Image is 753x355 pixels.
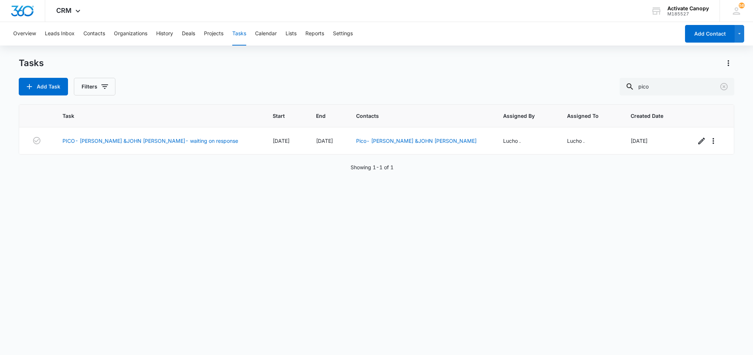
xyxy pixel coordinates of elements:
p: Showing 1-1 of 1 [351,163,394,171]
span: [DATE] [273,138,290,144]
a: Pico- [PERSON_NAME] &JOHN [PERSON_NAME] [356,138,477,144]
div: Lucho . [503,137,549,145]
span: [DATE] [316,138,333,144]
span: Task [62,112,245,120]
button: Add Task [19,78,68,95]
button: Settings [333,22,353,46]
h1: Tasks [19,58,44,69]
span: End [316,112,328,120]
button: Leads Inbox [45,22,75,46]
span: CRM [56,7,72,14]
div: Lucho . [567,137,613,145]
button: Tasks [232,22,246,46]
button: Projects [204,22,223,46]
span: Assigned By [503,112,538,120]
button: Deals [182,22,195,46]
button: Calendar [255,22,277,46]
button: Organizations [114,22,147,46]
span: Contacts [356,112,475,120]
span: 56 [739,3,745,8]
button: Contacts [83,22,105,46]
button: Lists [286,22,297,46]
button: Overview [13,22,36,46]
span: Assigned To [567,112,602,120]
span: Start [273,112,287,120]
button: Actions [722,57,734,69]
span: Created Date [631,112,667,120]
button: Reports [305,22,324,46]
button: Filters [74,78,115,95]
div: notifications count [739,3,745,8]
input: Search Tasks [620,78,734,95]
button: History [156,22,173,46]
div: account name [667,6,709,11]
div: account id [667,11,709,17]
button: Clear [718,81,730,93]
a: PICO- [PERSON_NAME] &JOHN [PERSON_NAME]- waiting on response [62,137,238,145]
button: Add Contact [685,25,735,43]
span: [DATE] [631,138,648,144]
